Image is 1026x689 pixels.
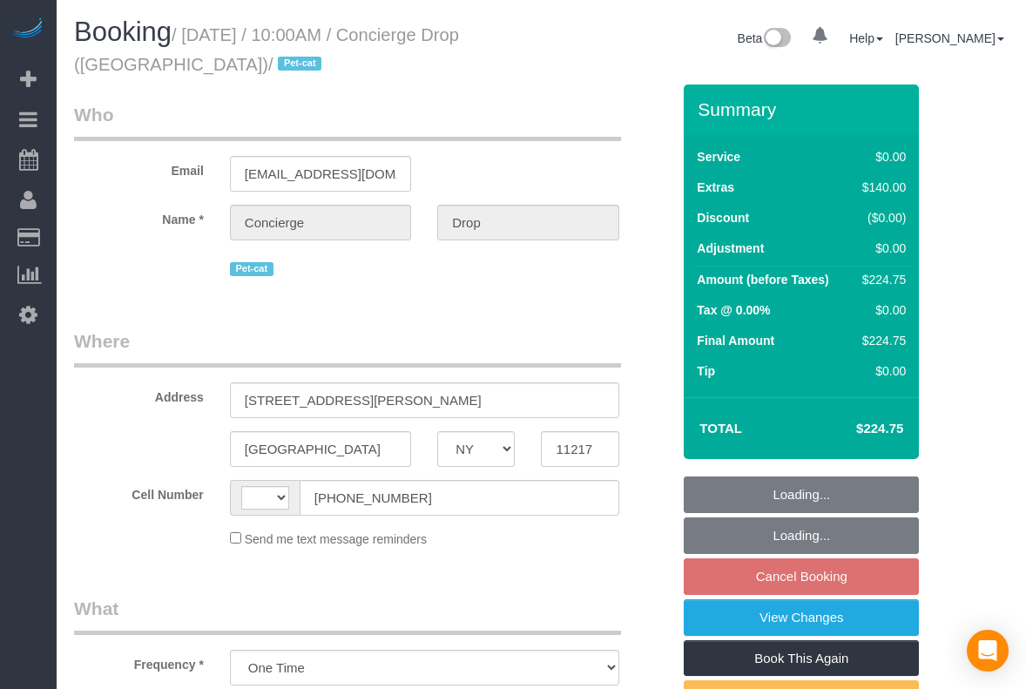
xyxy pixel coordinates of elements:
[230,156,411,192] input: Email
[300,480,619,516] input: Cell Number
[230,262,273,276] span: Pet-cat
[697,301,770,319] label: Tax @ 0.00%
[697,240,764,257] label: Adjustment
[10,17,45,42] img: Automaid Logo
[61,205,217,228] label: Name *
[245,532,427,546] span: Send me text message reminders
[697,271,828,288] label: Amount (before Taxes)
[61,382,217,406] label: Address
[684,599,919,636] a: View Changes
[74,17,172,47] span: Booking
[855,271,906,288] div: $224.75
[697,362,715,380] label: Tip
[230,205,411,240] input: First Name
[61,650,217,673] label: Frequency *
[74,328,621,368] legend: Where
[437,205,618,240] input: Last Name
[541,431,618,467] input: Zip Code
[855,209,906,226] div: ($0.00)
[804,422,903,436] h4: $224.75
[61,480,217,503] label: Cell Number
[74,102,621,141] legend: Who
[855,179,906,196] div: $140.00
[895,31,1004,45] a: [PERSON_NAME]
[849,31,883,45] a: Help
[762,28,791,51] img: New interface
[697,179,734,196] label: Extras
[278,57,321,71] span: Pet-cat
[697,148,740,165] label: Service
[699,421,742,436] strong: Total
[855,301,906,319] div: $0.00
[61,156,217,179] label: Email
[230,431,411,467] input: City
[855,362,906,380] div: $0.00
[697,332,774,349] label: Final Amount
[74,25,459,74] small: / [DATE] / 10:00AM / Concierge Drop ([GEOGRAPHIC_DATA])
[268,55,327,74] span: /
[74,596,621,635] legend: What
[855,148,906,165] div: $0.00
[738,31,792,45] a: Beta
[684,640,919,677] a: Book This Again
[697,209,749,226] label: Discount
[855,240,906,257] div: $0.00
[698,99,910,119] h3: Summary
[855,332,906,349] div: $224.75
[967,630,1009,672] div: Open Intercom Messenger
